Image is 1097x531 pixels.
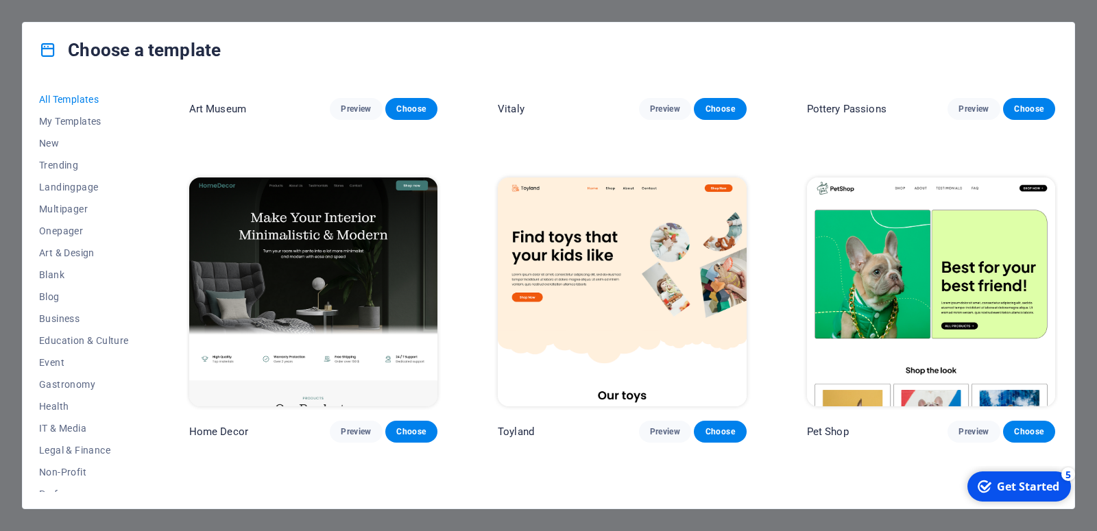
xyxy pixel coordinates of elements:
span: Art & Design [39,247,129,258]
p: Vitaly [498,102,525,116]
button: Multipager [39,198,129,220]
button: Preview [330,98,382,120]
button: New [39,132,129,154]
button: Choose [385,98,437,120]
button: Performance [39,483,129,505]
span: Choose [1014,426,1044,437]
button: Health [39,395,129,417]
button: Legal & Finance [39,439,129,461]
span: IT & Media [39,423,129,434]
button: Event [39,351,129,373]
button: Choose [1003,421,1055,443]
button: Preview [330,421,382,443]
img: Toyland [498,177,746,406]
span: Choose [1014,103,1044,114]
img: Home Decor [189,177,437,406]
span: Preview [650,103,680,114]
button: IT & Media [39,417,129,439]
button: Preview [948,421,1000,443]
button: Trending [39,154,129,176]
button: Business [39,308,129,330]
span: Preview [959,426,989,437]
span: Preview [341,426,371,437]
span: Blog [39,291,129,302]
button: Choose [1003,98,1055,120]
span: Health [39,401,129,412]
button: Preview [639,98,691,120]
button: Preview [948,98,1000,120]
button: Art & Design [39,242,129,264]
button: Education & Culture [39,330,129,351]
span: Choose [396,103,426,114]
p: Home Decor [189,425,248,439]
button: Choose [694,98,746,120]
span: Multipager [39,203,129,214]
div: 5 [108,1,121,15]
p: Toyland [498,425,534,439]
button: Landingpage [39,176,129,198]
span: Event [39,357,129,368]
button: Preview [639,421,691,443]
span: Preview [959,103,989,114]
span: Choose [705,103,735,114]
button: Blank [39,264,129,286]
span: Business [39,313,129,324]
p: Pet Shop [807,425,849,439]
p: Pottery Passions [807,102,887,116]
button: Choose [385,421,437,443]
span: Blank [39,269,129,280]
span: Preview [341,103,371,114]
span: Gastronomy [39,379,129,390]
button: Gastronomy [39,373,129,395]
span: New [39,138,129,149]
span: All Templates [39,94,129,105]
span: Trending [39,160,129,171]
span: My Templates [39,116,129,127]
div: Get Started 5 items remaining, 0% complete [14,5,117,36]
span: Education & Culture [39,335,129,346]
button: All Templates [39,88,129,110]
button: Onepager [39,220,129,242]
span: Landingpage [39,182,129,193]
span: Non-Profit [39,467,129,478]
div: Get Started [43,13,106,28]
button: Blog [39,286,129,308]
span: Legal & Finance [39,445,129,456]
button: Choose [694,421,746,443]
p: Art Museum [189,102,246,116]
span: Preview [650,426,680,437]
img: Pet Shop [807,177,1055,406]
span: Choose [705,426,735,437]
h4: Choose a template [39,39,221,61]
span: Performance [39,489,129,499]
span: Onepager [39,225,129,236]
button: My Templates [39,110,129,132]
span: Choose [396,426,426,437]
button: Non-Profit [39,461,129,483]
